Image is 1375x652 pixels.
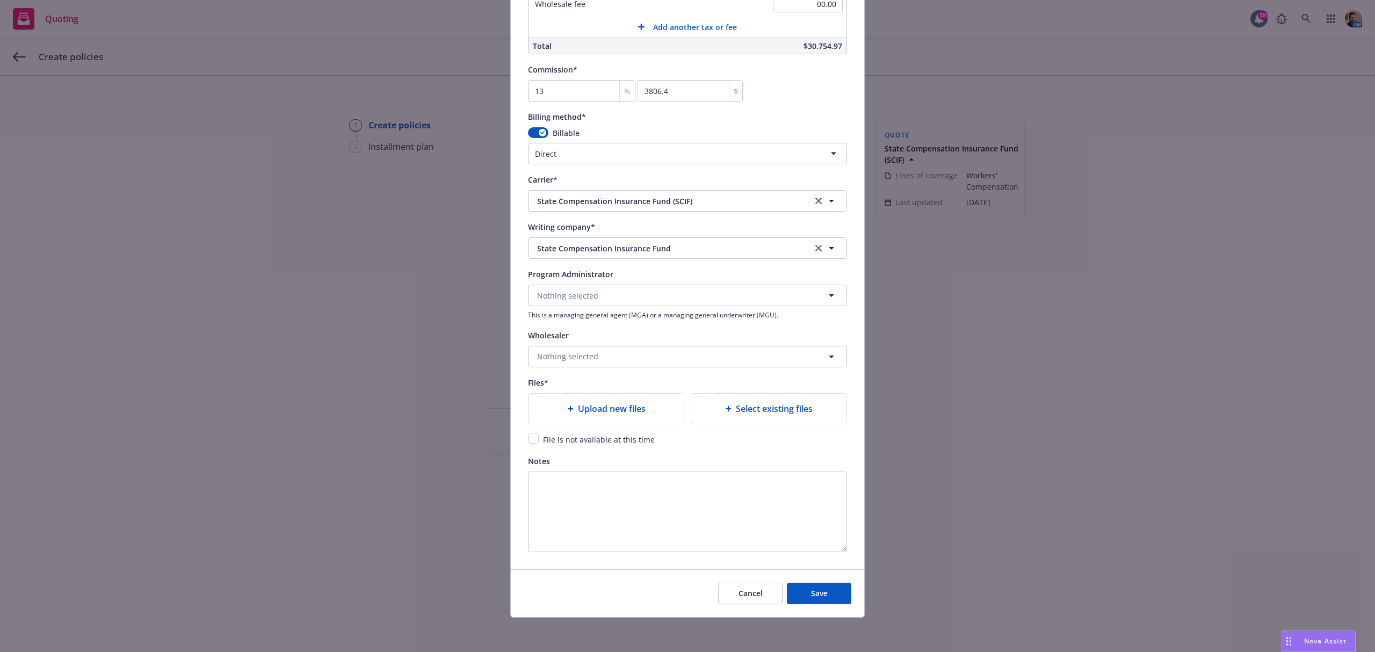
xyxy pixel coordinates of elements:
button: Cancel [718,583,783,604]
button: State Compensation Insurance Fundclear selection [528,237,847,259]
span: $ [734,85,738,97]
button: Nothing selected [528,346,847,367]
span: Total [533,41,552,51]
span: Nova Assist [1304,636,1347,646]
div: Select existing files [691,393,847,424]
button: Nova Assist [1282,631,1356,652]
span: Save [811,588,828,598]
div: Upload new files [528,393,684,424]
span: Cancel [739,588,763,598]
span: Carrier* [528,175,558,185]
span: Add another tax or fee [653,21,737,33]
a: clear selection [812,194,825,207]
span: Wholesaler [528,330,569,341]
span: Commission* [528,64,577,75]
span: Program Administrator [528,269,613,279]
button: Nothing selected [528,285,847,306]
span: Writing company* [528,222,595,232]
button: Save [787,583,851,604]
span: File is not available at this time [543,434,655,445]
span: $30,754.97 [804,41,842,51]
div: Billable [528,127,847,139]
span: Nothing selected [537,290,598,301]
span: % [624,85,631,97]
span: Notes [528,456,550,466]
span: State Compensation Insurance Fund [537,243,796,254]
span: Billing method* [528,112,586,122]
span: Upload new files [578,402,646,415]
span: Nothing selected [537,351,598,362]
span: This is a managing general agent (MGA) or a managing general underwriter (MGU). [528,310,847,320]
button: State Compensation Insurance Fund (SCIF)clear selection [528,190,847,212]
span: Select existing files [736,402,813,415]
div: Drag to move [1282,631,1296,651]
span: State Compensation Insurance Fund (SCIF) [537,195,796,207]
span: Files* [528,378,548,388]
a: clear selection [812,242,825,255]
button: Add another tax or fee [529,16,846,38]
